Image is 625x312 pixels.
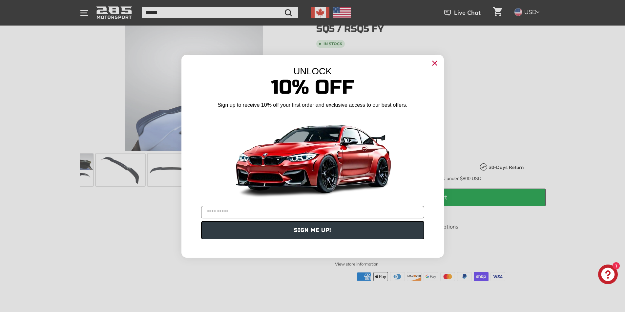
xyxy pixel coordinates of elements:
span: 10% Off [271,75,354,99]
button: Close dialog [429,58,440,68]
span: UNLOCK [293,66,332,76]
input: YOUR EMAIL [201,206,424,218]
img: Banner showing BMW 4 Series Body kit [231,111,395,203]
button: SIGN ME UP! [201,221,424,239]
span: Sign up to receive 10% off your first order and exclusive access to our best offers. [218,102,407,108]
inbox-online-store-chat: Shopify online store chat [596,265,620,286]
